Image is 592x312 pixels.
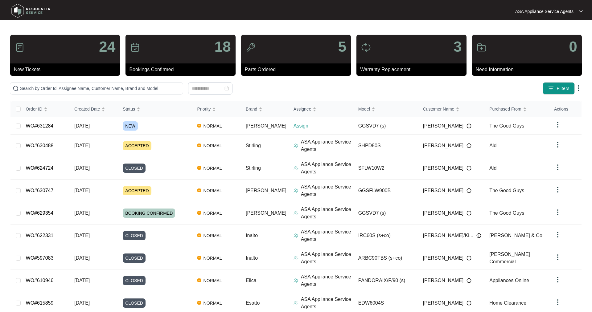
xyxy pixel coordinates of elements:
span: Assignee [294,106,311,112]
span: The Good Guys [489,123,524,128]
img: icon [246,43,256,52]
img: dropdown arrow [554,164,561,171]
p: ASA Appliance Service Agents [301,273,353,288]
span: The Good Guys [489,210,524,216]
img: Assigner Icon [294,301,298,306]
img: Vercel Logo [197,144,201,147]
img: Vercel Logo [197,301,201,305]
input: Search by Order Id, Assignee Name, Customer Name, Brand and Model [20,85,180,92]
img: dropdown arrow [554,276,561,283]
p: ASA Appliance Service Agents [301,251,353,265]
span: [PERSON_NAME] [423,187,463,194]
p: ASA Appliance Service Agents [301,183,353,198]
span: Brand [246,106,257,112]
td: ARBC90TBS (s+co) [353,247,418,269]
p: ASA Appliance Service Agents [301,138,353,153]
span: Stirling [246,165,261,171]
img: Assigner Icon [294,211,298,216]
span: [PERSON_NAME]/Ki... [423,232,473,239]
p: ASA Appliance Service Agents [301,161,353,176]
span: CLOSED [123,164,146,173]
a: WO#624724 [26,165,54,171]
img: Info icon [467,166,471,171]
img: Assigner Icon [294,256,298,261]
span: Model [358,106,370,112]
span: [DATE] [74,210,90,216]
span: NORMAL [201,164,224,172]
span: NORMAL [201,232,224,239]
img: Info icon [467,143,471,148]
span: NORMAL [201,187,224,194]
p: ASA Appliance Service Agents [301,228,353,243]
td: SFLW10W2 [353,157,418,180]
span: ACCEPTED [123,186,151,195]
img: dropdown arrow [575,84,582,92]
th: Brand [241,101,289,117]
a: WO#630747 [26,188,54,193]
span: NORMAL [201,209,224,217]
span: NEW [123,121,138,131]
span: Purchased From [489,106,521,112]
img: Info icon [467,278,471,283]
img: Assigner Icon [294,278,298,283]
img: Vercel Logo [197,124,201,128]
img: Info icon [467,256,471,261]
span: [PERSON_NAME] [423,277,463,284]
p: Bookings Confirmed [129,66,235,73]
p: Assign [294,122,353,130]
td: SHPD80S [353,135,418,157]
p: 0 [569,39,577,54]
span: Stirling [246,143,261,148]
span: [DATE] [74,300,90,306]
span: Esatto [246,300,260,306]
th: Created Date [69,101,118,117]
img: icon [361,43,371,52]
a: WO#630488 [26,143,54,148]
img: Vercel Logo [197,256,201,260]
p: New Tickets [14,66,120,73]
span: NORMAL [201,122,224,130]
img: Info icon [467,188,471,193]
p: Parts Ordered [245,66,351,73]
span: Filters [557,85,569,92]
span: [PERSON_NAME] [423,299,463,307]
img: dropdown arrow [554,209,561,216]
p: 3 [454,39,462,54]
img: dropdown arrow [554,231,561,238]
td: GGSVD7 (s) [353,117,418,135]
th: Model [353,101,418,117]
span: NORMAL [201,299,224,307]
span: [PERSON_NAME] [246,188,286,193]
span: [PERSON_NAME] [423,254,463,262]
span: [DATE] [74,233,90,238]
th: Customer Name [418,101,484,117]
img: Info icon [476,233,481,238]
img: dropdown arrow [554,186,561,193]
span: [DATE] [74,143,90,148]
a: WO#631284 [26,123,54,128]
img: icon [15,43,25,52]
img: Vercel Logo [197,278,201,282]
img: Info icon [467,211,471,216]
p: ASA Appliance Service Agents [515,8,573,14]
span: BOOKING CONFIRMED [123,209,175,218]
span: Home Clearance [489,300,526,306]
span: Customer Name [423,106,454,112]
span: Appliances Online [489,278,529,283]
span: Inalto [246,233,258,238]
span: CLOSED [123,231,146,240]
p: ASA Appliance Service Agents [301,206,353,221]
span: [PERSON_NAME] [423,142,463,149]
th: Assignee [289,101,353,117]
img: dropdown arrow [554,141,561,148]
span: Priority [197,106,211,112]
p: ASA Appliance Service Agents [301,296,353,310]
a: WO#629354 [26,210,54,216]
img: Vercel Logo [197,233,201,237]
a: WO#610946 [26,278,54,283]
img: icon [130,43,140,52]
span: [PERSON_NAME] [423,209,463,217]
span: [DATE] [74,123,90,128]
span: Status [123,106,135,112]
img: residentia service logo [9,2,52,20]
